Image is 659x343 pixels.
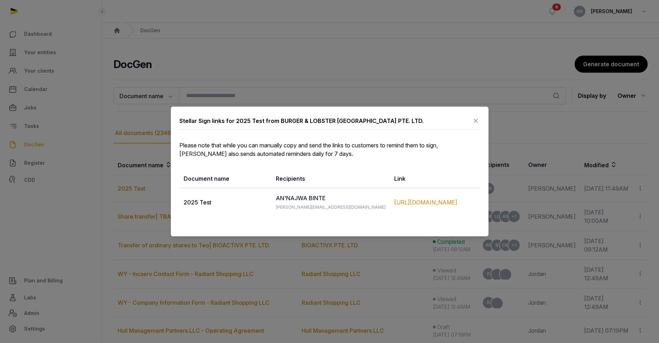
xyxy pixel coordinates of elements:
th: Document name [179,169,272,188]
div: Stellar Sign links for 2025 Test from BURGER & LOBSTER [GEOGRAPHIC_DATA] PTE. LTD. [179,117,424,125]
div: [URL][DOMAIN_NAME] [394,198,476,207]
span: [PERSON_NAME][EMAIL_ADDRESS][DOMAIN_NAME] [276,204,386,210]
th: Link [390,169,480,188]
td: AN'NAJWA BINTE [272,188,390,217]
p: Please note that while you can manually copy and send the links to customers to remind them to si... [179,141,480,158]
td: 2025 Test [179,188,272,217]
th: Recipients [272,169,390,188]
